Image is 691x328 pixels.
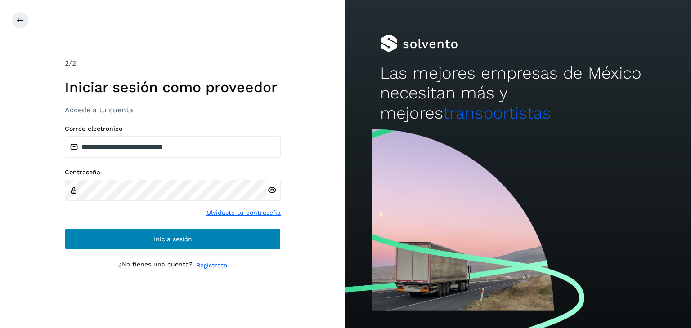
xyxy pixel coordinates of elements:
[65,79,281,96] h1: Iniciar sesión como proveedor
[380,63,656,123] h2: Las mejores empresas de México necesitan más y mejores
[65,125,281,133] label: Correo electrónico
[65,168,281,176] label: Contraseña
[65,106,281,114] h3: Accede a tu cuenta
[118,261,193,270] p: ¿No tienes una cuenta?
[443,103,551,123] span: transportistas
[65,59,69,67] span: 2
[206,208,281,217] a: Olvidaste tu contraseña
[154,236,192,242] span: Inicia sesión
[65,58,281,69] div: /2
[65,228,281,250] button: Inicia sesión
[196,261,227,270] a: Regístrate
